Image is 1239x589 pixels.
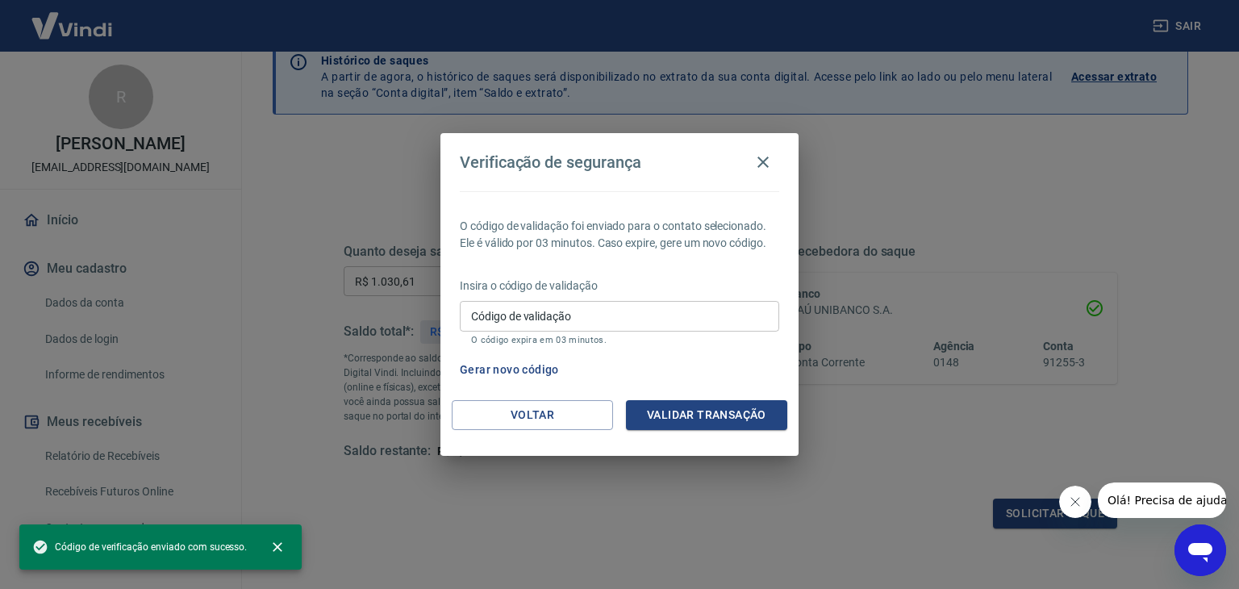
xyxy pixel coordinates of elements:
[32,539,247,555] span: Código de verificação enviado com sucesso.
[626,400,787,430] button: Validar transação
[460,218,779,252] p: O código de validação foi enviado para o contato selecionado. Ele é válido por 03 minutos. Caso e...
[1098,482,1226,518] iframe: Message from company
[10,11,136,24] span: Olá! Precisa de ajuda?
[460,152,641,172] h4: Verificação de segurança
[460,278,779,294] p: Insira o código de validação
[471,335,768,345] p: O código expira em 03 minutos.
[1059,486,1091,518] iframe: Close message
[1174,524,1226,576] iframe: Button to launch messaging window
[453,355,565,385] button: Gerar novo código
[260,529,295,565] button: close
[452,400,613,430] button: Voltar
